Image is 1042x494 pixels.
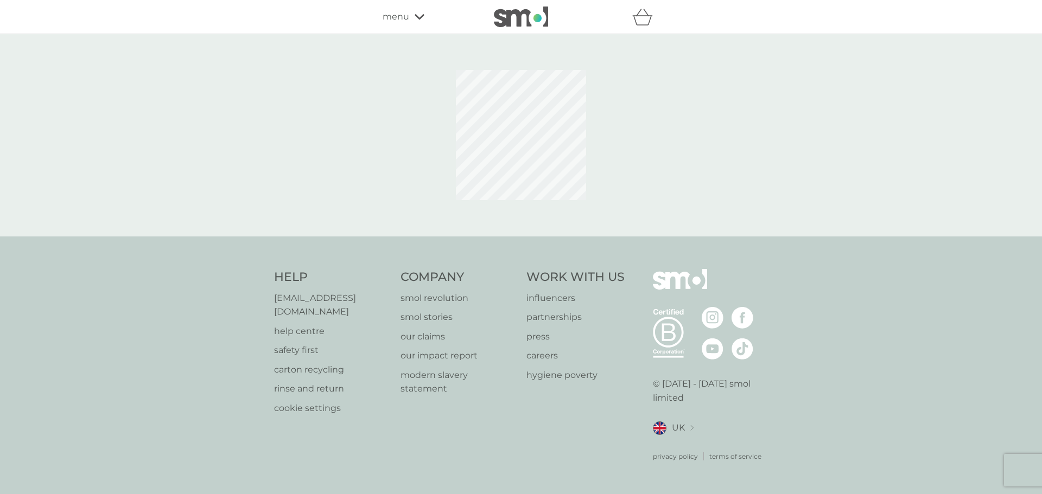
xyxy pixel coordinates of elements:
a: [EMAIL_ADDRESS][DOMAIN_NAME] [274,291,390,319]
img: smol [653,269,707,306]
a: press [526,330,625,344]
a: careers [526,349,625,363]
a: privacy policy [653,451,698,461]
img: select a new location [690,425,694,431]
span: menu [383,10,409,24]
a: help centre [274,324,390,338]
a: our claims [401,330,516,344]
a: smol revolution [401,291,516,305]
a: safety first [274,343,390,357]
a: hygiene poverty [526,368,625,382]
p: © [DATE] - [DATE] smol limited [653,377,768,405]
a: smol stories [401,310,516,324]
img: visit the smol Tiktok page [732,338,753,360]
a: partnerships [526,310,625,324]
a: our impact report [401,349,516,363]
h4: Help [274,269,390,286]
img: visit the smol Facebook page [732,307,753,329]
a: terms of service [709,451,761,461]
a: cookie settings [274,401,390,415]
a: modern slavery statement [401,368,516,396]
img: smol [494,7,548,27]
h4: Company [401,269,516,286]
img: visit the smol Youtube page [702,338,723,360]
img: UK flag [653,421,666,435]
img: visit the smol Instagram page [702,307,723,329]
a: influencers [526,291,625,305]
a: carton recycling [274,363,390,377]
div: basket [632,6,659,28]
h4: Work With Us [526,269,625,286]
a: rinse and return [274,382,390,396]
span: UK [672,421,685,435]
